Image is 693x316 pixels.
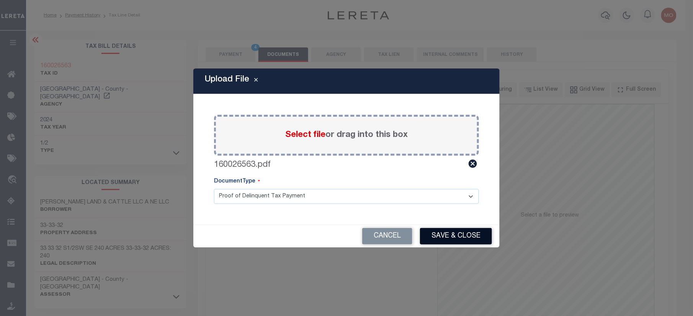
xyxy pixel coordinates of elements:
[362,228,412,244] button: Cancel
[214,159,271,171] label: 160026563.pdf
[420,228,492,244] button: Save & Close
[205,75,249,85] h5: Upload File
[249,77,263,86] button: Close
[285,131,325,139] span: Select file
[214,178,260,186] label: DocumentType
[285,129,408,142] label: or drag into this box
